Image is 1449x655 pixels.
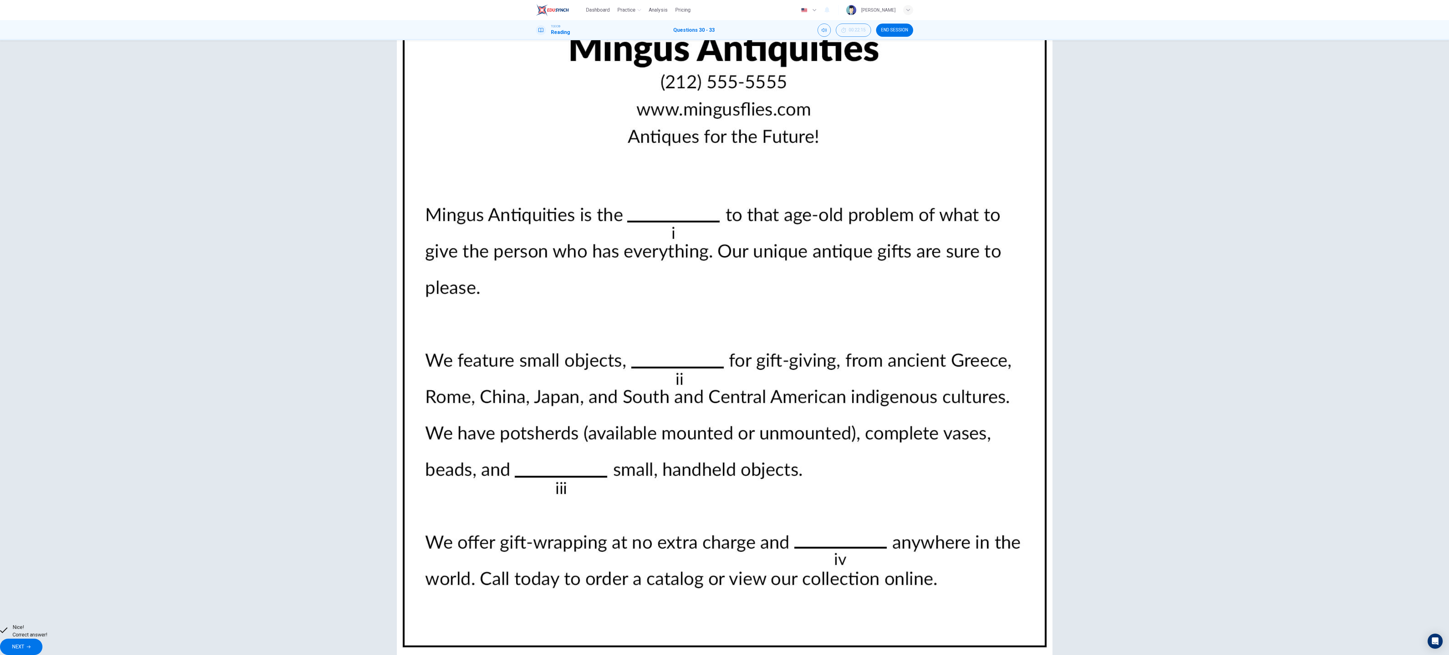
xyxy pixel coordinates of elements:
[536,4,569,16] img: EduSynch logo
[846,5,856,15] img: Profile picture
[551,29,570,36] h1: Reading
[876,24,913,37] button: END SESSION
[646,4,670,16] button: Analysis
[849,28,866,33] span: 00:22:15
[1428,634,1443,649] div: Open Intercom Messenger
[818,24,831,37] div: Mute
[617,6,636,14] span: Practice
[583,4,612,16] button: Dashboard
[551,24,560,29] span: TOEIC®
[586,6,610,14] span: Dashboard
[800,8,808,13] img: en
[615,4,644,16] button: Practice
[675,6,691,14] span: Pricing
[861,6,896,14] div: [PERSON_NAME]
[673,4,693,16] button: Pricing
[649,6,668,14] span: Analysis
[536,4,583,16] a: EduSynch logo
[673,26,715,34] h1: Questions 30 - 33
[12,642,24,651] span: NEXT
[881,28,908,33] span: END SESSION
[836,24,871,37] div: Hide
[836,24,871,37] button: 00:22:15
